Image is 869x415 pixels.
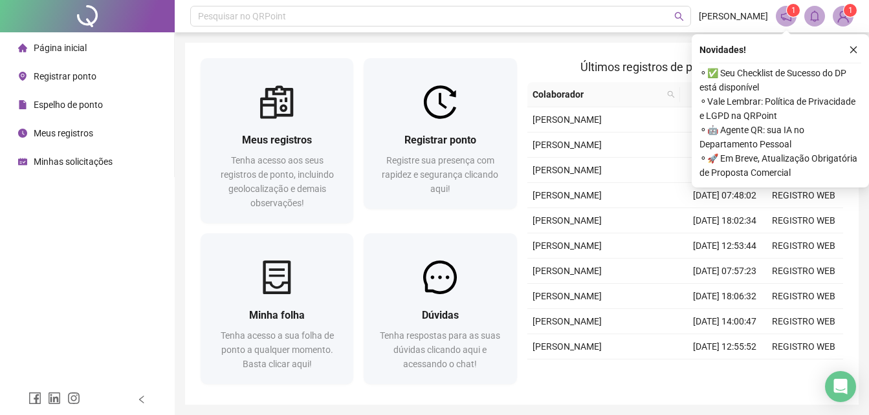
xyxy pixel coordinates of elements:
td: REGISTRO WEB [764,183,843,208]
td: [DATE] 07:57:23 [685,259,764,284]
td: REGISTRO WEB [764,359,843,385]
span: [PERSON_NAME] [533,140,602,150]
span: [PERSON_NAME] [533,165,602,175]
span: schedule [18,157,27,166]
th: Data/Hora [680,82,756,107]
a: Registrar pontoRegistre sua presença com rapidez e segurança clicando aqui! [364,58,516,209]
span: facebook [28,392,41,405]
span: search [674,12,684,21]
span: ⚬ 🤖 Agente QR: sua IA no Departamento Pessoal [699,123,861,151]
td: [DATE] 18:02:34 [685,208,764,233]
span: bell [809,10,820,22]
span: Registrar ponto [34,71,96,81]
span: Minha folha [249,309,305,321]
span: Colaborador [533,87,663,101]
span: file [18,100,27,109]
span: ⚬ 🚀 Em Breve, Atualização Obrigatória de Proposta Comercial [699,151,861,180]
span: close [849,45,858,54]
span: Tenha respostas para as suas dúvidas clicando aqui e acessando o chat! [380,330,500,369]
td: [DATE] 12:53:44 [685,233,764,259]
td: REGISTRO WEB [764,334,843,359]
span: ⚬ Vale Lembrar: Política de Privacidade e LGPD na QRPoint [699,94,861,123]
span: Registrar ponto [404,134,476,146]
a: DúvidasTenha respostas para as suas dúvidas clicando aqui e acessando o chat! [364,233,516,384]
span: home [18,43,27,52]
span: notification [780,10,792,22]
span: 1 [791,6,796,15]
span: Últimos registros de ponto sincronizados [580,60,789,74]
span: environment [18,72,27,81]
span: Dúvidas [422,309,459,321]
span: Página inicial [34,43,87,53]
td: [DATE] 15:56:35 [685,133,764,158]
div: Open Intercom Messenger [825,371,856,402]
td: REGISTRO WEB [764,208,843,233]
span: instagram [67,392,80,405]
span: left [137,395,146,404]
span: 1 [848,6,853,15]
span: [PERSON_NAME] [533,266,602,276]
span: [PERSON_NAME] [533,240,602,251]
span: Meus registros [242,134,312,146]
td: [DATE] 07:48:02 [685,183,764,208]
a: Minha folhaTenha acesso a sua folha de ponto a qualquer momento. Basta clicar aqui! [201,233,353,384]
span: [PERSON_NAME] [533,291,602,301]
td: [DATE] 11:24:48 [685,158,764,183]
span: [PERSON_NAME] [699,9,768,23]
span: clock-circle [18,129,27,138]
span: search [667,90,675,98]
span: Registre sua presença com rapidez e segurança clicando aqui! [382,155,498,194]
td: [DATE] 14:00:47 [685,309,764,334]
a: Meus registrosTenha acesso aos seus registros de ponto, incluindo geolocalização e demais observa... [201,58,353,223]
td: REGISTRO WEB [764,233,843,259]
span: [PERSON_NAME] [533,190,602,200]
span: Minhas solicitações [34,156,113,167]
span: Tenha acesso a sua folha de ponto a qualquer momento. Basta clicar aqui! [221,330,334,369]
td: REGISTRO WEB [764,309,843,334]
td: REGISTRO WEB [764,284,843,309]
span: Data/Hora [685,87,741,101]
sup: Atualize o seu contato no menu Meus Dados [844,4,857,17]
span: Tenha acesso aos seus registros de ponto, incluindo geolocalização e demais observações! [221,155,334,208]
td: [DATE] 18:06:32 [685,284,764,309]
sup: 1 [787,4,800,17]
span: [PERSON_NAME] [533,215,602,226]
span: search [665,85,677,104]
td: [DATE] 19:28:38 [685,107,764,133]
span: Espelho de ponto [34,100,103,110]
td: [DATE] 12:55:52 [685,334,764,359]
span: Meus registros [34,128,93,138]
span: [PERSON_NAME] [533,114,602,125]
span: linkedin [48,392,61,405]
span: Novidades ! [699,43,746,57]
span: ⚬ ✅ Seu Checklist de Sucesso do DP está disponível [699,66,861,94]
td: REGISTRO WEB [764,259,843,284]
span: [PERSON_NAME] [533,316,602,326]
td: [DATE] 08:00:15 [685,359,764,385]
span: [PERSON_NAME] [533,341,602,352]
img: 89417 [833,6,853,26]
